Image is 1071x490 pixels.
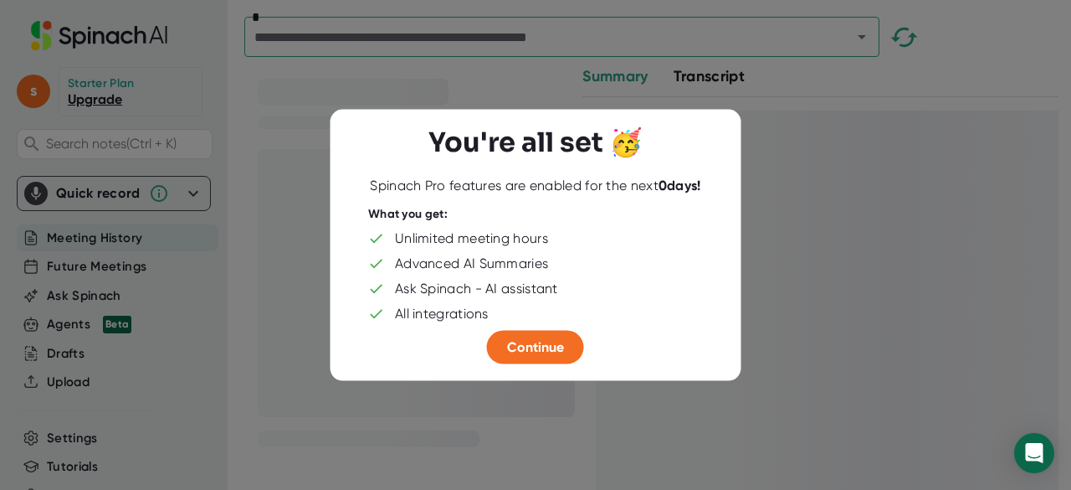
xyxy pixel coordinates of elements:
[507,338,564,354] span: Continue
[487,330,584,364] button: Continue
[428,126,643,158] h3: You're all set 🥳
[658,178,701,193] b: 0 days!
[1014,433,1054,473] div: Open Intercom Messenger
[395,230,548,246] div: Unlimited meeting hours
[370,178,700,194] div: Spinach Pro features are enabled for the next
[395,305,489,322] div: All integrations
[368,207,448,222] div: What you get:
[395,280,558,297] div: Ask Spinach - AI assistant
[395,255,548,271] div: Advanced AI Summaries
